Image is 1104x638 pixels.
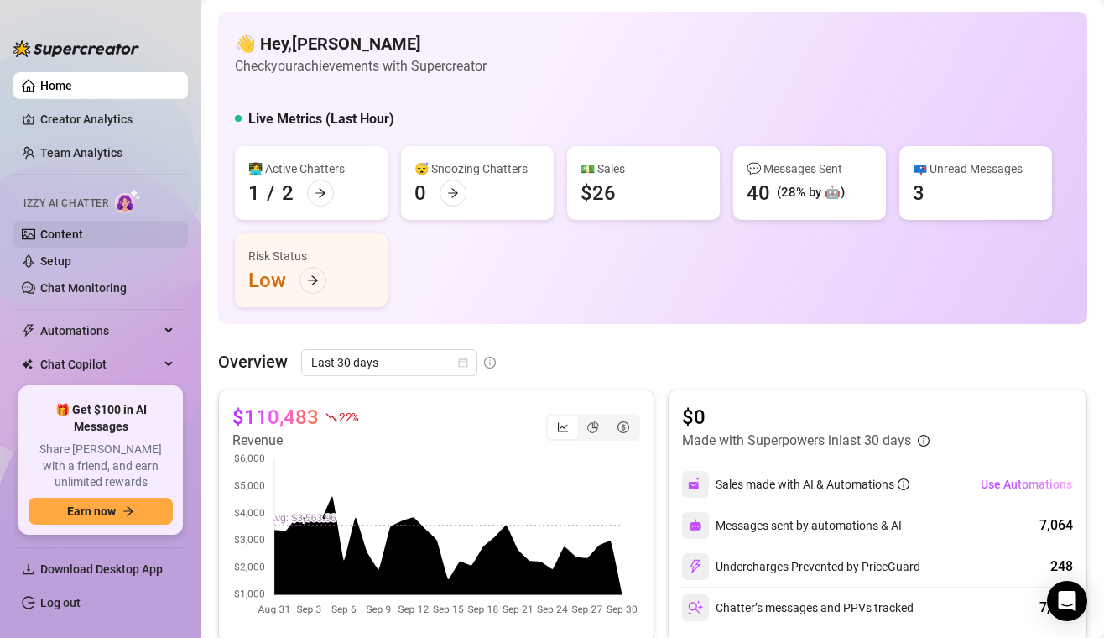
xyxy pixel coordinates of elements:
div: 40 [747,180,770,207]
span: calendar [458,358,468,368]
img: svg%3e [688,600,703,615]
span: info-circle [484,357,496,369]
div: 2 [282,180,294,207]
button: Earn nowarrow-right [29,498,173,525]
button: Use Automations [980,471,1073,498]
span: Use Automations [981,478,1072,491]
div: segmented control [546,414,640,441]
div: 0 [414,180,426,207]
span: Chat Copilot [40,351,159,378]
a: Chat Monitoring [40,281,127,295]
article: Check your achievements with Supercreator [235,55,487,76]
a: Content [40,227,83,241]
article: Made with Superpowers in last 30 days [682,431,911,451]
span: Izzy AI Chatter [23,196,108,212]
a: Log out [40,596,81,609]
div: 248 [1050,557,1073,577]
div: Undercharges Prevented by PriceGuard [682,553,920,580]
span: arrow-right [447,187,459,199]
article: Overview [218,349,288,374]
span: Download Desktop App [40,562,163,576]
a: Setup [40,254,71,268]
div: 👩‍💻 Active Chatters [248,159,374,178]
span: arrow-right [122,505,134,517]
div: 3 [913,180,924,207]
article: $110,483 [232,404,319,431]
img: AI Chatter [115,189,141,213]
div: (28% by 🤖) [777,183,845,203]
span: line-chart [557,421,569,433]
a: Team Analytics [40,146,122,159]
span: Last 30 days [311,350,467,375]
a: Home [40,79,72,92]
span: download [22,562,35,576]
span: Share [PERSON_NAME] with a friend, and earn unlimited rewards [29,442,173,491]
div: 7,064 [1039,515,1073,536]
div: Chatter’s messages and PPVs tracked [682,594,914,621]
span: Earn now [67,505,116,518]
div: Risk Status [248,247,374,265]
span: pie-chart [587,421,599,433]
img: svg%3e [689,519,702,532]
img: logo-BBDzfeDw.svg [13,40,139,57]
span: info-circle [918,435,930,447]
div: 7,336 [1039,598,1073,618]
a: Creator Analytics [40,106,174,133]
div: 📪 Unread Messages [913,159,1039,178]
span: Automations [40,317,159,344]
img: svg%3e [688,559,703,574]
article: $0 [682,404,930,431]
div: 😴 Snoozing Chatters [414,159,540,178]
div: Sales made with AI & Automations [716,475,909,494]
span: arrow-right [315,187,326,199]
span: fall [325,411,337,423]
div: 1 [248,180,260,207]
img: Chat Copilot [22,358,33,370]
span: thunderbolt [22,324,35,337]
div: $26 [581,180,616,207]
div: 💬 Messages Sent [747,159,872,178]
span: info-circle [898,478,909,490]
div: Messages sent by automations & AI [682,512,902,539]
h4: 👋 Hey, [PERSON_NAME] [235,32,487,55]
div: 💵 Sales [581,159,706,178]
span: dollar-circle [617,421,629,433]
article: Revenue [232,431,358,451]
div: Open Intercom Messenger [1047,581,1087,621]
h5: Live Metrics (Last Hour) [248,109,394,129]
img: svg%3e [688,477,703,492]
span: arrow-right [307,275,319,286]
span: 22 % [339,409,358,425]
span: 🎁 Get $100 in AI Messages [29,402,173,435]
